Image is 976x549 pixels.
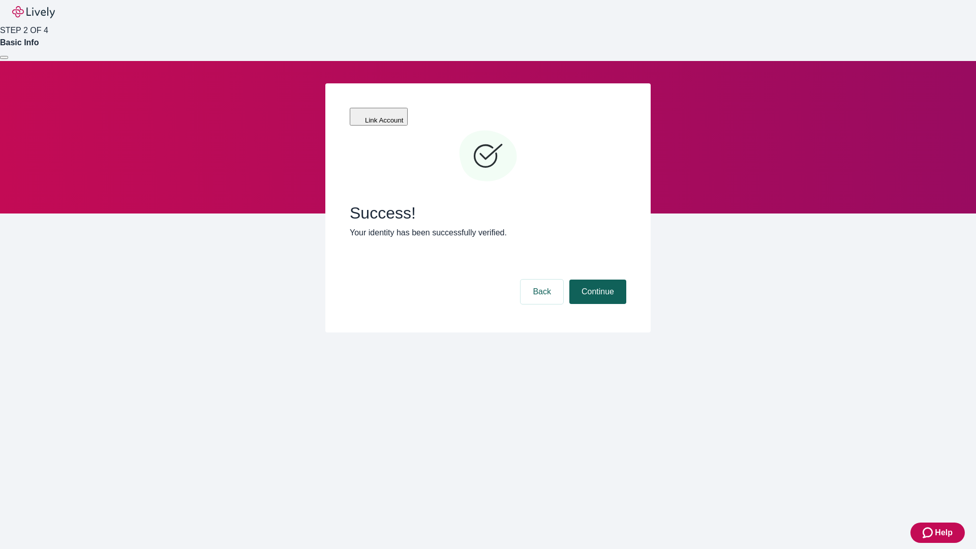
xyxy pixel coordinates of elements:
img: Lively [12,6,55,18]
p: Your identity has been successfully verified. [350,227,626,239]
button: Zendesk support iconHelp [910,523,965,543]
span: Help [935,527,953,539]
span: Success! [350,203,626,223]
button: Continue [569,280,626,304]
button: Back [521,280,563,304]
svg: Checkmark icon [457,126,518,187]
svg: Zendesk support icon [923,527,935,539]
button: Link Account [350,108,408,126]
